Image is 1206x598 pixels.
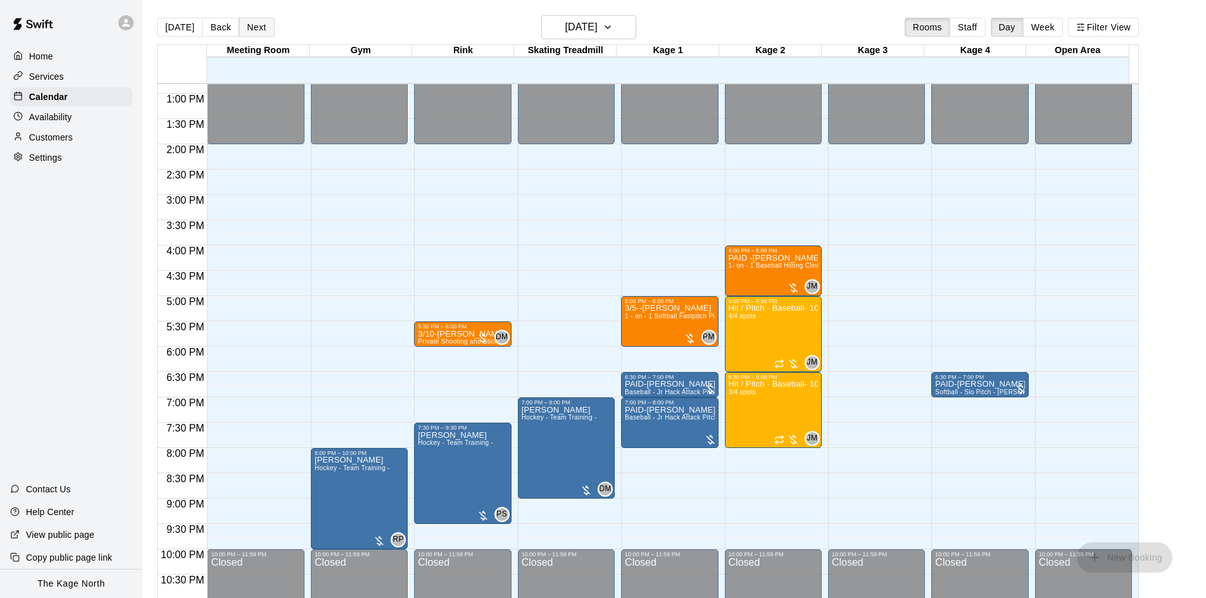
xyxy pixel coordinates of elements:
[1023,18,1063,37] button: Week
[719,45,822,57] div: Kage 2
[163,271,208,282] span: 4:30 PM
[163,94,208,104] span: 1:00 PM
[26,506,74,518] p: Help Center
[10,67,132,86] a: Services
[315,450,370,456] div: 8:00 PM – 10:00 PM
[29,111,72,123] p: Availability
[625,414,865,421] span: Baseball - Jr Hack Attack Pitching Machine - Perfect for all ages and skill levels!
[729,298,781,304] div: 5:00 PM – 6:30 PM
[29,131,73,144] p: Customers
[163,220,208,231] span: 3:30 PM
[158,575,207,585] span: 10:30 PM
[625,551,683,558] div: 10:00 PM – 11:59 PM
[29,151,62,164] p: Settings
[810,355,820,370] span: J.D. McGivern
[805,355,820,370] div: J.D. McGivern
[625,374,677,380] div: 6:30 PM – 7:00 PM
[163,246,208,256] span: 4:00 PM
[774,359,784,369] span: Recurring event
[163,321,208,332] span: 5:30 PM
[418,439,493,446] span: Hockey - Team Training -
[414,423,511,524] div: 7:30 PM – 9:30 PM: Hockey - Team Training -
[494,507,510,522] div: Pavlos Sialtsis
[805,279,820,294] div: J.D. McGivern
[1026,45,1129,57] div: Open Area
[10,47,132,66] a: Home
[202,18,239,37] button: Back
[599,483,611,495] span: DM
[499,507,510,522] span: Pavlos Sialtsis
[541,15,636,39] button: [DATE]
[163,473,208,484] span: 8:30 PM
[729,313,757,320] span: 4/4 spots filled
[822,45,924,57] div: Kage 3
[725,372,822,448] div: 6:30 PM – 8:00 PM: Hit / Pitch - Baseball- 10U-11U
[418,338,613,345] span: Private Shooting and Stick Handling lesson with a coach 30 Mins
[935,389,1119,396] span: Softball - Slo Pitch - [PERSON_NAME] Fed Pitching Machine
[163,499,208,509] span: 9:00 PM
[207,45,310,57] div: Meeting Room
[10,128,132,147] a: Customers
[603,482,613,497] span: Devon Macausland
[522,399,574,406] div: 7:00 PM – 9:00 PM
[396,532,406,547] span: Ryan Patterson
[211,551,269,558] div: 10:00 PM – 11:59 PM
[499,330,510,345] span: Devon Macausland
[621,397,718,448] div: 7:00 PM – 8:00 PM: PAID-Sean Arnott
[163,347,208,358] span: 6:00 PM
[935,551,993,558] div: 10:00 PM – 11:59 PM
[315,464,390,471] span: Hockey - Team Training -
[625,389,865,396] span: Baseball - Jr Hack Attack Pitching Machine - Perfect for all ages and skill levels!
[950,18,986,37] button: Staff
[514,45,617,57] div: Skating Treadmill
[163,170,208,180] span: 2:30 PM
[10,87,132,106] div: Calendar
[625,298,677,304] div: 5:00 PM – 6:00 PM
[518,397,615,499] div: 7:00 PM – 9:00 PM: Hockey - Team Training -
[810,279,820,294] span: J.D. McGivern
[163,397,208,408] span: 7:00 PM
[905,18,950,37] button: Rooms
[391,532,406,547] div: Ryan Patterson
[10,108,132,127] a: Availability
[494,330,510,345] div: Devon Macausland
[163,144,208,155] span: 2:00 PM
[163,195,208,206] span: 3:00 PM
[707,330,717,345] span: Pete McNabb
[1068,18,1139,37] button: Filter View
[239,18,274,37] button: Next
[625,399,677,406] div: 7:00 PM – 8:00 PM
[625,313,751,320] span: 1 - on - 1 Softball Fastpitch Pitching Clinic
[26,551,112,564] p: Copy public page link
[393,533,404,546] span: RP
[729,389,757,396] span: 3/4 spots filled
[10,148,132,167] a: Settings
[414,321,511,347] div: 5:30 PM – 6:00 PM: 3/10-Jordyn Schmidt
[311,448,408,549] div: 8:00 PM – 10:00 PM: Hockey - Team Training -
[931,372,1028,397] div: 6:30 PM – 7:00 PM: PAID-Paul Beard
[26,528,94,541] p: View public page
[807,356,818,369] span: JM
[29,50,53,63] p: Home
[725,296,822,372] div: 5:00 PM – 6:30 PM: Hit / Pitch - Baseball- 10U-11U
[412,45,515,57] div: Rink
[29,70,64,83] p: Services
[805,431,820,446] div: J.D. McGivern
[163,524,208,535] span: 9:30 PM
[774,435,784,445] span: Recurring event
[163,372,208,383] span: 6:30 PM
[418,425,470,431] div: 7:30 PM – 9:30 PM
[598,482,613,497] div: Devon Macausland
[729,247,781,254] div: 4:00 PM – 5:00 PM
[729,262,822,269] span: 1- on - 1 Baseball Hitting Clinic
[496,331,508,344] span: DM
[701,330,717,345] div: Pete McNabb
[617,45,719,57] div: Kage 1
[163,119,208,130] span: 1:30 PM
[703,331,715,344] span: PM
[418,323,470,330] div: 5:30 PM – 6:00 PM
[924,45,1027,57] div: Kage 4
[37,577,105,590] p: The Kage North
